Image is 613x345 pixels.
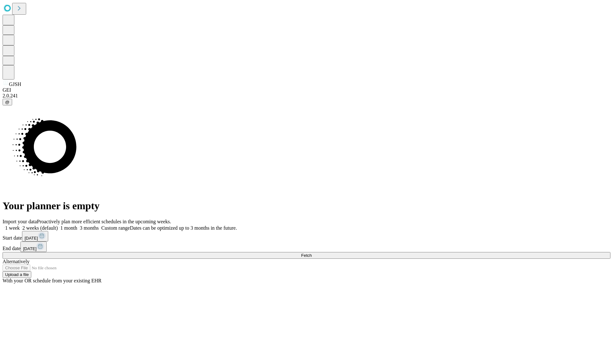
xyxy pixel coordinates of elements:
button: @ [3,99,12,105]
div: GEI [3,87,610,93]
span: 1 month [60,225,77,231]
span: Proactively plan more efficient schedules in the upcoming weeks. [37,219,171,224]
span: 3 months [80,225,99,231]
span: Import your data [3,219,37,224]
button: Upload a file [3,271,31,278]
span: 2 weeks (default) [22,225,58,231]
button: Fetch [3,252,610,259]
span: With your OR schedule from your existing EHR [3,278,102,283]
span: GJSH [9,81,21,87]
h1: Your planner is empty [3,200,610,212]
span: [DATE] [25,236,38,241]
span: 1 week [5,225,20,231]
div: 2.0.241 [3,93,610,99]
span: Custom range [101,225,130,231]
span: Fetch [301,253,312,258]
button: [DATE] [20,241,47,252]
span: Dates can be optimized up to 3 months in the future. [130,225,237,231]
div: Start date [3,231,610,241]
span: [DATE] [23,246,36,251]
span: Alternatively [3,259,29,264]
span: @ [5,100,10,104]
button: [DATE] [22,231,48,241]
div: End date [3,241,610,252]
